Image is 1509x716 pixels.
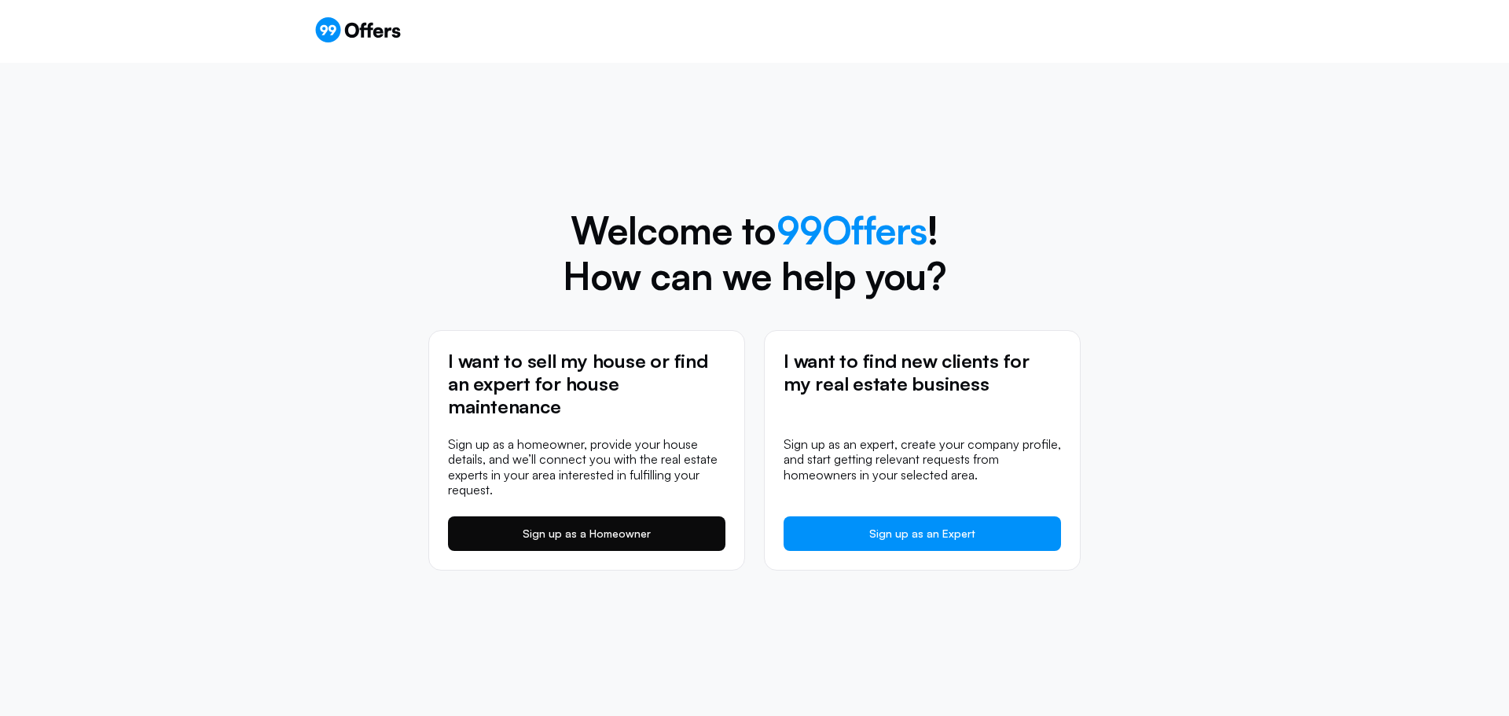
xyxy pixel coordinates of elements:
[784,437,1061,483] p: Sign up as an expert, create your company profile, and start getting relevant requests from homeo...
[777,207,927,254] span: 99Offers
[531,208,978,299] h1: Welcome to ! How can we help you?
[448,350,725,418] h3: I want to sell my house or find an expert for house maintenance
[448,437,725,498] p: Sign up as a homeowner, provide your house details, and we’ll connect you with the real estate ex...
[448,516,725,551] a: Sign up as a Homeowner
[784,516,1061,551] a: Sign up as an Expert
[784,350,1061,418] h3: I want to find new clients for my real estate business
